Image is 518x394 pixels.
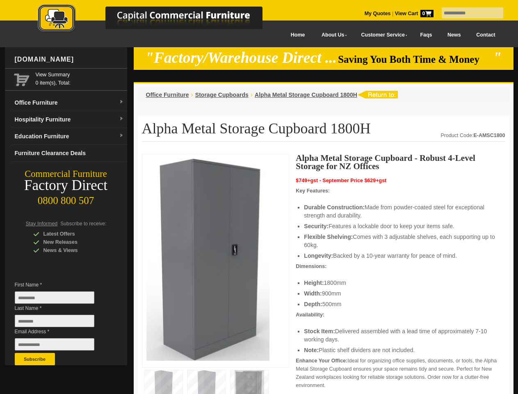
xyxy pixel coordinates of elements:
[11,47,127,72] div: [DOMAIN_NAME]
[338,54,492,65] span: Saving You Both Time & Money
[33,238,111,246] div: New Releases
[440,26,468,44] a: News
[33,246,111,254] div: News & Views
[296,154,505,170] h3: Alpha Metal Storage Cupboard - Robust 4-Level Storage for NZ Offices
[11,128,127,145] a: Education Furnituredropdown
[304,252,497,260] li: Backed by a 10-year warranty for peace of mind.
[15,4,302,37] a: Capital Commercial Furniture Logo
[304,327,497,344] li: Delivered assembled with a lead time of approximately 7-10 working days.
[304,347,319,353] strong: Note:
[15,328,107,336] span: Email Address *
[195,92,249,98] a: Storage Cupboards
[119,117,124,121] img: dropdown
[304,300,497,308] li: 500mm
[395,11,434,16] strong: View Cart
[304,203,497,220] li: Made from powder-coated steel for exceptional strength and durability.
[60,221,106,227] span: Subscribe to receive:
[255,92,357,98] a: Alpha Metal Storage Cupboard 1800H
[15,315,94,327] input: Last Name *
[11,111,127,128] a: Hospitality Furnituredropdown
[468,26,503,44] a: Contact
[15,281,107,289] span: First Name *
[251,91,253,99] li: ›
[142,121,505,142] h1: Alpha Metal Storage Cupboard 1800H
[304,234,353,240] strong: Flexible Shelving:
[5,168,127,180] div: Commercial Furniture
[493,49,502,66] em: "
[191,91,193,99] li: ›
[304,301,322,307] strong: Depth:
[304,252,333,259] strong: Longevity:
[33,230,111,238] div: Latest Offers
[5,180,127,191] div: Factory Direct
[304,233,497,249] li: Comes with 3 adjustable shelves, each supporting up to 60kg.
[304,290,322,297] strong: Width:
[313,26,352,44] a: About Us
[146,158,269,361] img: Office metal storage cupboard, 1800H, with lockable doors and adjustable shelves.
[296,188,330,194] strong: Key Features:
[440,131,505,140] div: Product Code:
[473,133,505,138] strong: E-AMSC1800
[15,4,302,34] img: Capital Commercial Furniture Logo
[304,223,329,229] strong: Security:
[36,71,124,86] span: 0 item(s), Total:
[5,191,127,206] div: 0800 800 507
[26,221,58,227] span: Stay Informed
[304,328,335,334] strong: Stock Item:
[11,94,127,111] a: Office Furnituredropdown
[304,289,497,298] li: 900mm
[304,279,324,286] strong: Height:
[15,304,107,312] span: Last Name *
[15,291,94,304] input: First Name *
[146,92,189,98] a: Office Furniture
[296,358,347,364] strong: Enhance Your Office:
[413,26,440,44] a: Faqs
[420,10,434,17] span: 0
[296,357,505,389] p: Ideal for organizing office supplies, documents, or tools, the Alpha Metal Storage Cupboard ensur...
[11,145,127,162] a: Furniture Clearance Deals
[304,346,497,354] li: Plastic shelf dividers are not included.
[15,338,94,350] input: Email Address *
[304,204,365,211] strong: Durable Construction:
[296,178,386,183] span: $749+gst - September Price $629+gst
[296,263,326,269] strong: Dimensions:
[393,11,433,16] a: View Cart0
[304,279,497,287] li: 1800mm
[365,11,391,16] a: My Quotes
[357,91,398,98] img: return to
[119,100,124,105] img: dropdown
[119,133,124,138] img: dropdown
[36,71,124,79] a: View Summary
[145,49,337,66] em: "Factory/Warehouse Direct ...
[15,353,55,365] button: Subscribe
[296,312,324,318] strong: Availability:
[352,26,412,44] a: Customer Service
[304,222,497,230] li: Features a lockable door to keep your items safe.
